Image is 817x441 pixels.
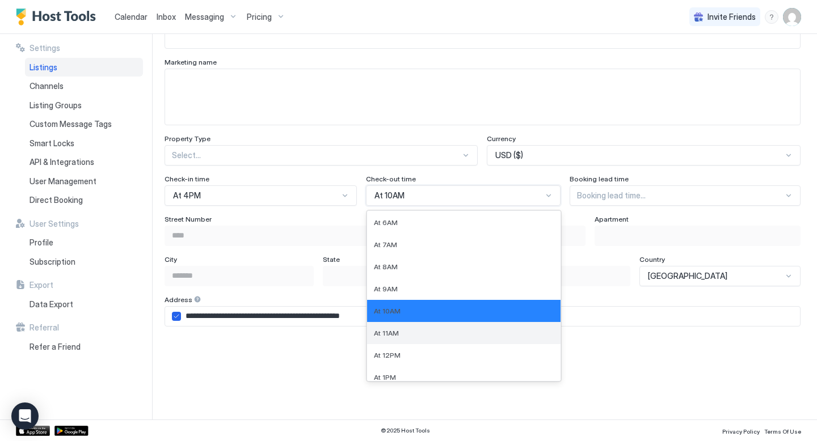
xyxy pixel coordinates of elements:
span: At 10AM [374,190,405,201]
span: Listing Groups [30,100,82,111]
span: At 9AM [374,285,398,293]
span: Inbox [157,12,176,22]
a: Listings [25,58,143,77]
span: At 11AM [374,329,399,337]
a: Direct Booking [25,190,143,210]
span: Messaging [185,12,224,22]
a: App Store [16,426,50,436]
span: Profile [30,238,53,248]
span: Check-in time [165,175,209,183]
span: At 6AM [374,218,398,227]
span: Smart Locks [30,138,74,149]
input: Input Field [181,307,800,326]
a: Profile [25,233,143,252]
span: Custom Message Tags [30,119,112,129]
a: Calendar [115,11,148,23]
span: Subscription [30,257,75,267]
span: Referral [30,323,59,333]
a: Listing Groups [25,96,143,115]
div: airbnbAddress [172,312,181,321]
a: Privacy Policy [722,425,760,436]
a: Subscription [25,252,143,272]
span: Listings [30,62,57,73]
span: At 12PM [374,351,401,359]
span: Data Export [30,299,73,309]
span: State [323,255,340,264]
div: menu [765,10,778,24]
span: At 1PM [374,373,396,381]
span: USD ($) [495,150,523,160]
span: Currency [487,134,516,143]
a: Smart Locks [25,134,143,153]
span: City [165,255,177,264]
a: Inbox [157,11,176,23]
span: Address [165,295,192,304]
a: Google Play Store [54,426,89,436]
a: Channels [25,77,143,96]
span: At 10AM [374,307,401,315]
input: Input Field [165,226,370,245]
span: Settings [30,43,60,53]
span: At 4PM [173,190,201,201]
a: API & Integrations [25,152,143,172]
a: Host Tools Logo [16,9,101,26]
span: Country [639,255,665,264]
span: Property Type [165,134,210,143]
span: Booking lead time [570,175,629,183]
a: Data Export [25,295,143,314]
span: Street Number [165,215,212,223]
span: User Management [30,176,96,186]
span: Terms Of Use [764,428,801,435]
a: User Management [25,172,143,191]
span: User Settings [30,219,79,229]
span: API & Integrations [30,157,94,167]
span: Refer a Friend [30,342,81,352]
input: Input Field [323,266,471,286]
span: Direct Booking [30,195,83,205]
div: User profile [783,8,801,26]
span: Check-out time [366,175,416,183]
input: Input Field [595,226,800,245]
a: Custom Message Tags [25,115,143,134]
span: At 8AM [374,262,398,271]
a: Terms Of Use [764,425,801,436]
span: Privacy Policy [722,428,760,435]
span: Calendar [115,12,148,22]
span: [GEOGRAPHIC_DATA] [648,271,727,281]
textarea: Input Field [165,69,800,125]
span: Marketing name [165,58,217,66]
a: Refer a Friend [25,337,143,357]
span: Channels [30,81,64,91]
span: © 2025 Host Tools [381,427,430,434]
span: Apartment [595,215,629,223]
span: Invite Friends [707,12,756,22]
span: Pricing [247,12,272,22]
div: Open Intercom Messenger [11,402,39,430]
span: At 7AM [374,240,397,249]
span: Export [30,280,53,290]
input: Input Field [165,266,313,286]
